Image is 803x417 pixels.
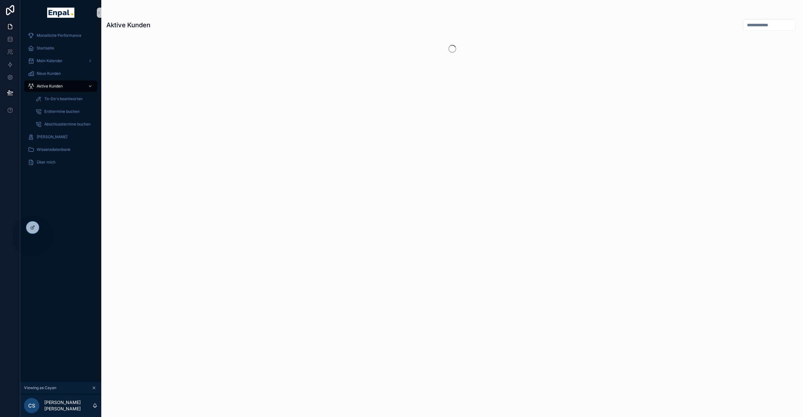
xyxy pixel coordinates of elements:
[32,106,97,117] a: Ersttermine buchen
[24,42,97,54] a: Startseite
[44,96,83,101] span: To-Do's beantworten
[37,147,71,152] span: Wissensdatenbank
[20,25,101,176] div: scrollable content
[37,46,54,51] span: Startseite
[37,33,81,38] span: Monatliche Performance
[32,119,97,130] a: Abschlusstermine buchen
[28,402,35,409] span: CS
[24,30,97,41] a: Monatliche Performance
[37,134,67,139] span: [PERSON_NAME]
[24,68,97,79] a: Neue Kunden
[44,122,91,127] span: Abschlusstermine buchen
[32,93,97,105] a: To-Do's beantworten
[37,84,63,89] span: Aktive Kunden
[24,80,97,92] a: Aktive Kunden
[37,160,55,165] span: Über mich
[24,385,56,390] span: Viewing as Cayan
[37,58,63,63] span: Mein Kalender
[24,157,97,168] a: Über mich
[47,8,74,18] img: App logo
[24,55,97,67] a: Mein Kalender
[44,399,92,412] p: [PERSON_NAME] [PERSON_NAME]
[24,131,97,143] a: [PERSON_NAME]
[106,21,150,29] h1: Aktive Kunden
[44,109,79,114] span: Ersttermine buchen
[37,71,61,76] span: Neue Kunden
[24,144,97,155] a: Wissensdatenbank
